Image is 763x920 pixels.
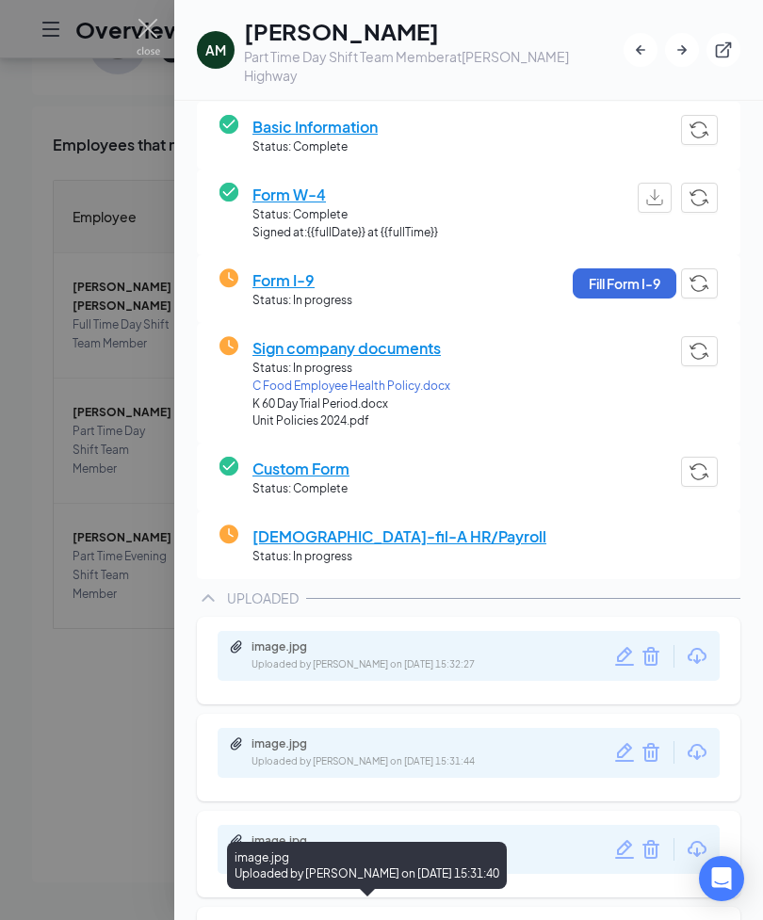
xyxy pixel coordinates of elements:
[252,754,534,769] div: Uploaded by [PERSON_NAME] on [DATE] 15:31:44
[252,548,546,566] span: Status: In progress
[640,838,662,861] svg: Trash
[244,15,624,47] h1: [PERSON_NAME]
[229,639,244,654] svg: Paperclip
[252,360,450,378] span: Status: In progress
[252,657,534,672] div: Uploaded by [PERSON_NAME] on [DATE] 15:32:27
[613,741,636,764] svg: Pencil
[227,842,507,889] div: image.jpg Uploaded by [PERSON_NAME] on [DATE] 15:31:40
[252,115,378,138] span: Basic Information
[252,138,378,156] span: Status: Complete
[706,33,740,67] button: ExternalLink
[673,40,691,59] svg: ArrowRight
[252,395,450,413] span: K 60 Day Trial Period.docx
[252,336,450,360] span: Sign company documents
[686,645,708,668] svg: Download
[205,40,226,59] div: AM
[640,741,662,764] svg: Trash
[229,736,244,751] svg: Paperclip
[244,47,624,85] div: Part Time Day Shift Team Member at [PERSON_NAME] Highway
[252,480,349,498] span: Status: Complete
[229,736,534,769] a: Paperclipimage.jpgUploaded by [PERSON_NAME] on [DATE] 15:31:44
[197,587,219,609] svg: ChevronUp
[624,33,657,67] button: ArrowLeftNew
[252,736,515,751] div: image.jpg
[640,645,662,668] svg: Trash
[699,856,744,901] div: Open Intercom Messenger
[631,40,650,59] svg: ArrowLeftNew
[252,833,515,848] div: image.jpg
[252,224,438,242] span: Signed at: {{fullDate}} at {{fullTime}}
[613,645,636,668] svg: Pencil
[686,838,708,861] svg: Download
[252,206,438,224] span: Status: Complete
[613,838,636,861] svg: Pencil
[573,268,676,299] button: Fill Form I-9
[252,292,352,310] span: Status: In progress
[665,33,699,67] button: ArrowRight
[229,833,534,866] a: Paperclipimage.jpgUploaded by [PERSON_NAME] on [DATE] 15:31:43
[252,183,438,206] span: Form W-4
[252,525,546,548] span: [DEMOGRAPHIC_DATA]-fil-A HR/Payroll
[252,457,349,480] span: Custom Form
[229,639,534,672] a: Paperclipimage.jpgUploaded by [PERSON_NAME] on [DATE] 15:32:27
[229,833,244,848] svg: Paperclip
[686,741,708,764] svg: Download
[252,412,450,430] span: Unit Policies 2024.pdf
[252,378,450,395] a: C Food Employee Health Policy.docx
[714,40,733,59] svg: ExternalLink
[227,589,299,607] div: UPLOADED
[252,639,515,654] div: image.jpg
[252,268,352,292] span: Form I-9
